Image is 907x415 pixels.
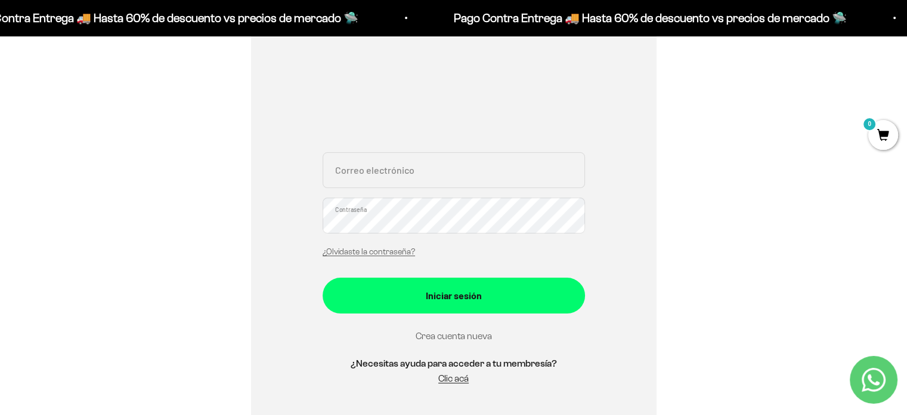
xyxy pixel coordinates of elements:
button: Iniciar sesión [323,278,585,313]
div: Iniciar sesión [346,288,561,303]
h5: ¿Necesitas ayuda para acceder a tu membresía? [323,356,585,371]
a: Clic acá [438,373,469,383]
p: Pago Contra Entrega 🚚 Hasta 60% de descuento vs precios de mercado 🛸 [453,8,846,27]
a: Crea cuenta nueva [416,331,492,341]
a: ¿Olvidaste la contraseña? [323,247,415,256]
a: 0 [868,130,898,143]
mark: 0 [862,117,877,131]
iframe: Social Login Buttons [323,67,585,138]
